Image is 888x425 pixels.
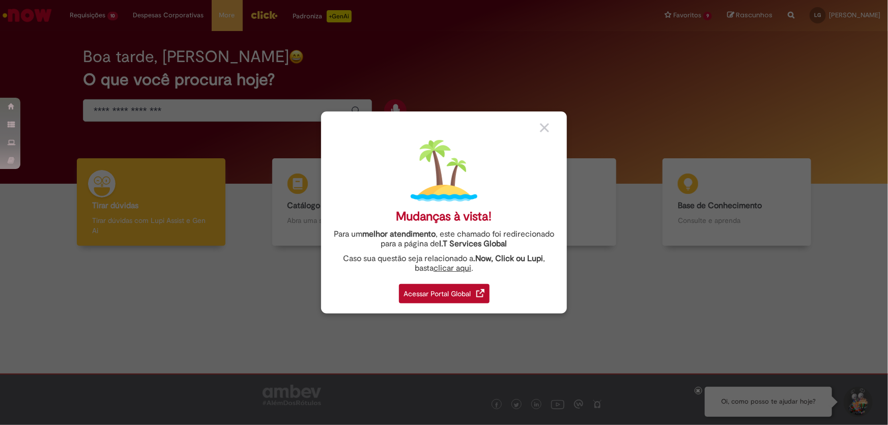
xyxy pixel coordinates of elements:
div: Para um , este chamado foi redirecionado para a página de [329,230,559,249]
a: I.T Services Global [440,233,507,249]
strong: .Now, Click ou Lupi [473,253,543,264]
div: Mudanças à vista! [396,209,492,224]
a: clicar aqui [434,258,471,273]
a: Acessar Portal Global [399,278,490,303]
img: redirect_link.png [476,289,484,297]
img: close_button_grey.png [540,123,549,132]
img: island.png [411,137,477,204]
div: Caso sua questão seja relacionado a , basta . [329,254,559,273]
strong: melhor atendimento [362,229,436,239]
div: Acessar Portal Global [399,284,490,303]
